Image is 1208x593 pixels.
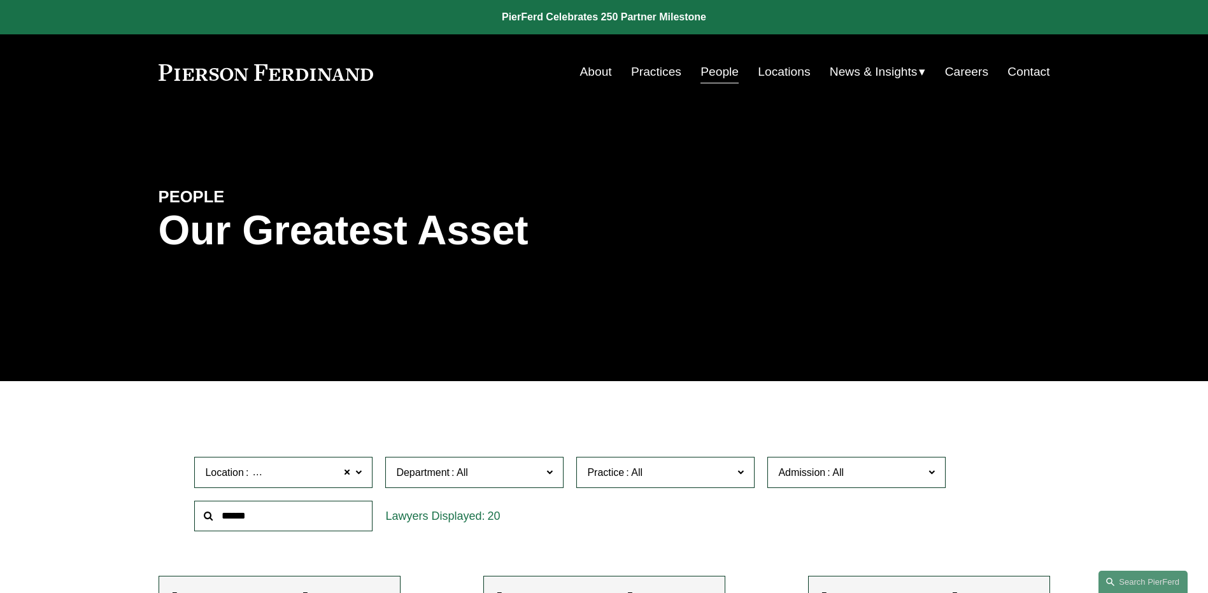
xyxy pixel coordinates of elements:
span: Practice [587,467,624,478]
a: folder dropdown [830,60,926,84]
a: Search this site [1098,571,1188,593]
a: Careers [945,60,988,84]
h1: Our Greatest Asset [159,207,753,254]
a: Practices [631,60,681,84]
span: Location [205,467,244,478]
a: People [700,60,739,84]
a: Contact [1007,60,1049,84]
span: Department [396,467,450,478]
span: Admission [778,467,825,478]
span: 20 [487,510,500,522]
span: News & Insights [830,61,918,83]
span: [GEOGRAPHIC_DATA] [250,464,357,481]
h4: PEOPLE [159,186,381,207]
a: Locations [758,60,810,84]
a: About [580,60,612,84]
